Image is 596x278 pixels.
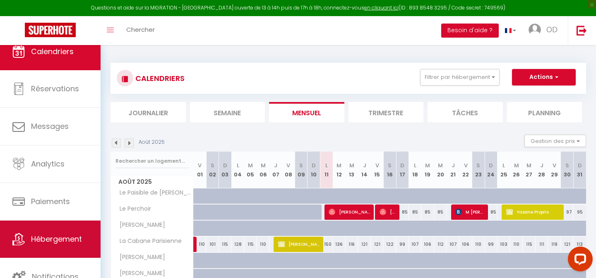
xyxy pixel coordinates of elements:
[510,152,523,188] th: 26
[561,204,574,220] div: 97
[485,152,497,188] th: 24
[31,46,74,57] span: Calendriers
[346,152,358,188] th: 13
[502,162,505,169] abbr: L
[434,204,447,220] div: 85
[112,237,184,246] span: La Cabane Parisienne
[512,69,576,86] button: Actions
[396,237,409,252] div: 99
[489,162,493,169] abbr: D
[409,152,422,188] th: 18
[231,237,244,252] div: 128
[112,188,195,197] span: Le Paisible de [PERSON_NAME]
[126,25,155,34] span: Chercher
[31,121,69,131] span: Messages
[120,16,161,45] a: Chercher
[371,152,384,188] th: 15
[25,23,76,37] img: Super Booking
[295,152,308,188] th: 09
[507,102,582,122] li: Planning
[371,237,384,252] div: 121
[257,237,269,252] div: 110
[299,162,303,169] abbr: S
[459,237,472,252] div: 106
[514,162,519,169] abbr: M
[441,24,499,38] button: Besoin d'aide ?
[364,4,399,11] a: en cliquant ici
[553,162,556,169] abbr: V
[497,237,510,252] div: 103
[380,204,397,220] span: [PERSON_NAME]
[112,253,167,262] span: [PERSON_NAME]
[400,162,404,169] abbr: D
[349,162,354,169] abbr: M
[524,135,586,147] button: Gestion des prix
[548,237,561,252] div: 119
[497,152,510,188] th: 25
[31,159,65,169] span: Analytics
[485,237,497,252] div: 99
[336,162,341,169] abbr: M
[31,234,82,244] span: Hébergement
[223,162,227,169] abbr: D
[282,152,295,188] th: 08
[308,152,320,188] th: 10
[455,204,485,220] span: M [PERSON_NAME]
[269,102,344,122] li: Mensuel
[31,196,70,207] span: Paiements
[506,204,562,220] span: Yassine Proprio
[286,162,290,169] abbr: V
[219,152,232,188] th: 03
[414,162,416,169] abbr: L
[447,152,459,188] th: 21
[523,237,536,252] div: 115
[112,269,167,278] span: [PERSON_NAME]
[425,162,430,169] abbr: M
[269,152,282,188] th: 07
[274,162,277,169] abbr: J
[536,237,548,252] div: 111
[573,237,586,252] div: 113
[565,162,569,169] abbr: S
[198,162,202,169] abbr: V
[375,162,379,169] abbr: V
[383,152,396,188] th: 16
[320,237,333,252] div: 150
[510,237,523,252] div: 110
[261,162,266,169] abbr: M
[112,204,153,214] span: Le Perchoir
[548,152,561,188] th: 29
[447,237,459,252] div: 107
[111,176,193,188] span: Août 2025
[421,237,434,252] div: 106
[111,102,186,122] li: Journalier
[231,152,244,188] th: 04
[561,243,596,278] iframe: LiveChat chat widget
[578,162,582,169] abbr: D
[194,237,207,252] div: 110
[485,204,497,220] div: 85
[325,162,328,169] abbr: L
[421,152,434,188] th: 19
[312,162,316,169] abbr: D
[244,152,257,188] th: 05
[409,204,422,220] div: 85
[438,162,443,169] abbr: M
[278,236,321,252] span: [PERSON_NAME] (Proprio)
[472,152,485,188] th: 23
[472,237,485,252] div: 110
[522,16,568,45] a: ... OD
[396,204,409,220] div: 85
[133,69,185,88] h3: CALENDRIERS
[333,237,346,252] div: 136
[115,154,189,169] input: Rechercher un logement...
[561,237,574,252] div: 121
[346,237,358,252] div: 116
[526,162,531,169] abbr: M
[383,237,396,252] div: 122
[237,162,239,169] abbr: L
[452,162,455,169] abbr: J
[434,152,447,188] th: 20
[540,162,543,169] abbr: J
